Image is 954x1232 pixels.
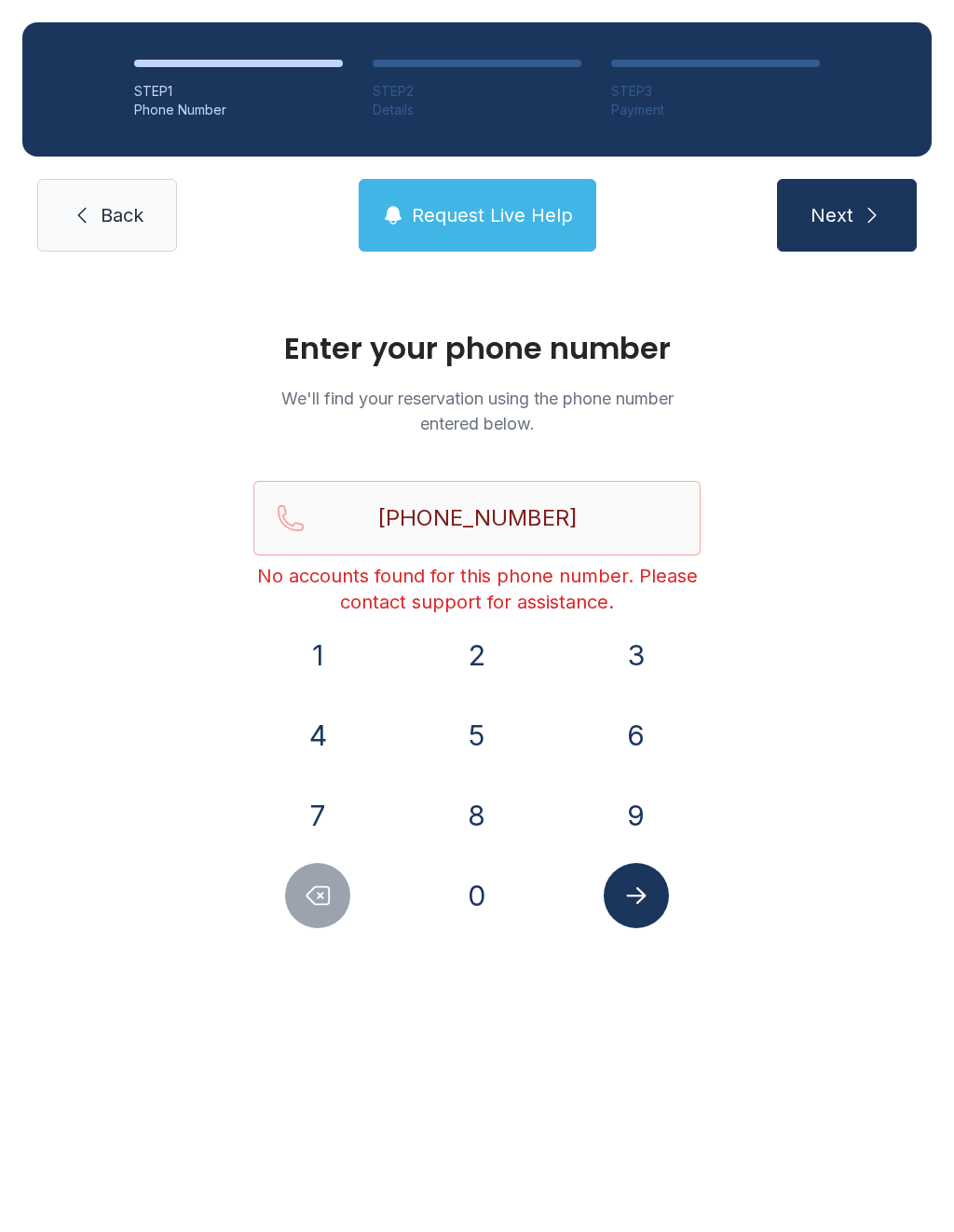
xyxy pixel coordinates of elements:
[444,703,510,768] button: 5
[373,101,581,119] div: Details
[101,202,143,228] span: Back
[253,481,701,555] input: Reservation phone number
[412,202,573,228] span: Request Live Help
[253,563,701,615] div: No accounts found for this phone number. Please contact support for assistance.
[811,202,853,228] span: Next
[134,101,343,119] div: Phone Number
[285,623,350,688] button: 1
[604,863,669,928] button: Submit lookup form
[253,334,701,363] h1: Enter your phone number
[373,82,581,101] div: STEP 2
[285,783,350,848] button: 7
[444,783,510,848] button: 8
[611,101,820,119] div: Payment
[285,863,350,928] button: Delete number
[444,863,510,928] button: 0
[604,783,669,848] button: 9
[444,623,510,688] button: 2
[611,82,820,101] div: STEP 3
[134,82,343,101] div: STEP 1
[604,623,669,688] button: 3
[253,386,701,436] p: We'll find your reservation using the phone number entered below.
[285,703,350,768] button: 4
[604,703,669,768] button: 6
